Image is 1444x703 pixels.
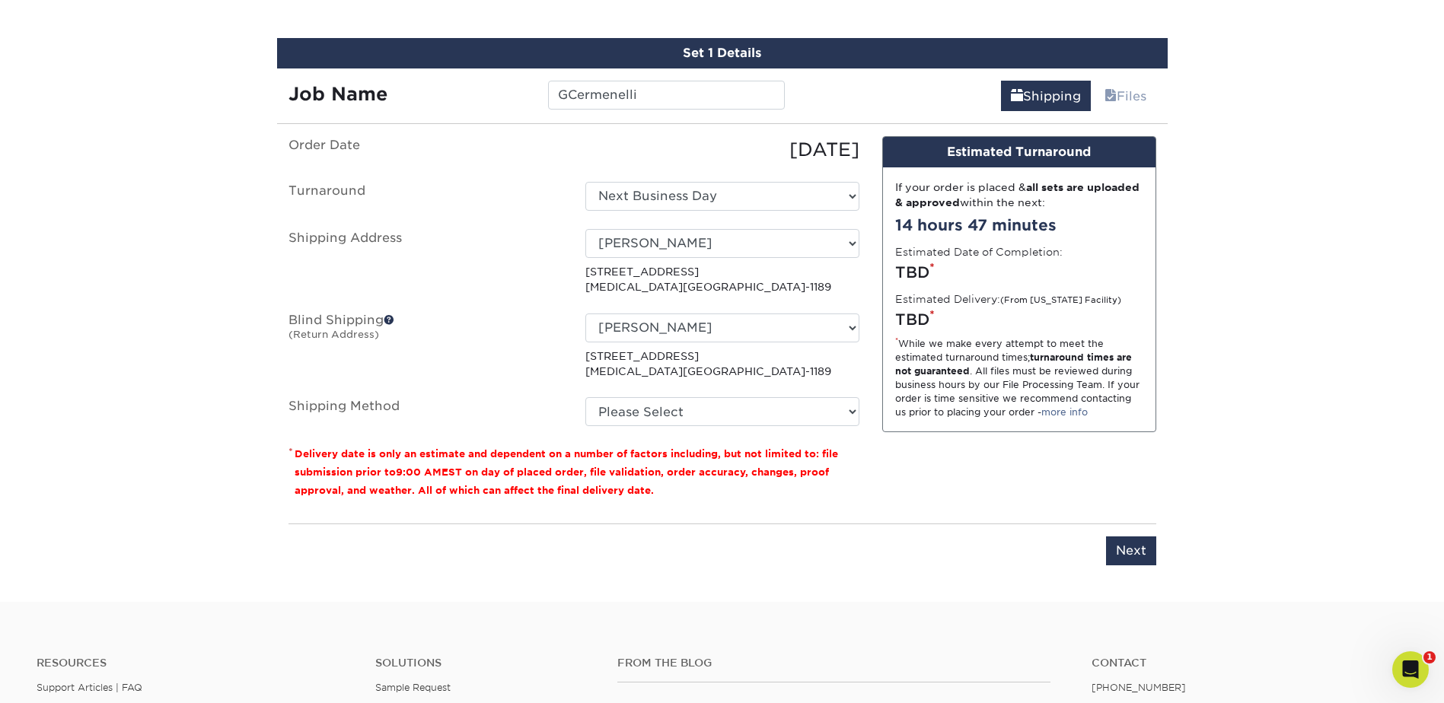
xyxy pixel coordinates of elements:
[1000,295,1121,305] small: (From [US_STATE] Facility)
[895,261,1143,284] div: TBD
[4,657,129,698] iframe: Google Customer Reviews
[277,38,1168,68] div: Set 1 Details
[295,448,838,496] small: Delivery date is only an estimate and dependent on a number of factors including, but not limited...
[1092,682,1186,693] a: [PHONE_NUMBER]
[895,337,1143,419] div: While we make every attempt to meet the estimated turnaround times; . All files must be reviewed ...
[1001,81,1091,111] a: Shipping
[1011,89,1023,103] span: shipping
[895,180,1143,211] div: If your order is placed & within the next:
[277,136,574,164] label: Order Date
[288,83,387,105] strong: Job Name
[375,682,451,693] a: Sample Request
[37,657,352,670] h4: Resources
[396,466,441,478] span: 9:00 AM
[617,657,1050,670] h4: From the Blog
[277,182,574,211] label: Turnaround
[895,244,1063,259] label: Estimated Date of Completion:
[548,81,785,110] input: Enter a job name
[574,136,871,164] div: [DATE]
[277,229,574,295] label: Shipping Address
[895,291,1121,307] label: Estimated Delivery:
[895,308,1143,331] div: TBD
[895,214,1143,237] div: 14 hours 47 minutes
[1041,406,1088,418] a: more info
[585,264,859,295] p: [STREET_ADDRESS] [MEDICAL_DATA][GEOGRAPHIC_DATA]-1189
[883,137,1156,167] div: Estimated Turnaround
[1106,536,1156,565] input: Next
[895,351,1132,377] strong: turnaround times are not guaranteed
[1095,81,1156,111] a: Files
[375,657,594,670] h4: Solutions
[1392,651,1429,688] iframe: Intercom live chat
[288,329,379,340] small: (Return Address)
[1092,657,1407,670] a: Contact
[1423,651,1436,663] span: 1
[1105,89,1117,103] span: files
[277,397,574,426] label: Shipping Method
[277,313,574,380] label: Blind Shipping
[585,348,859,380] p: [STREET_ADDRESS] [MEDICAL_DATA][GEOGRAPHIC_DATA]-1189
